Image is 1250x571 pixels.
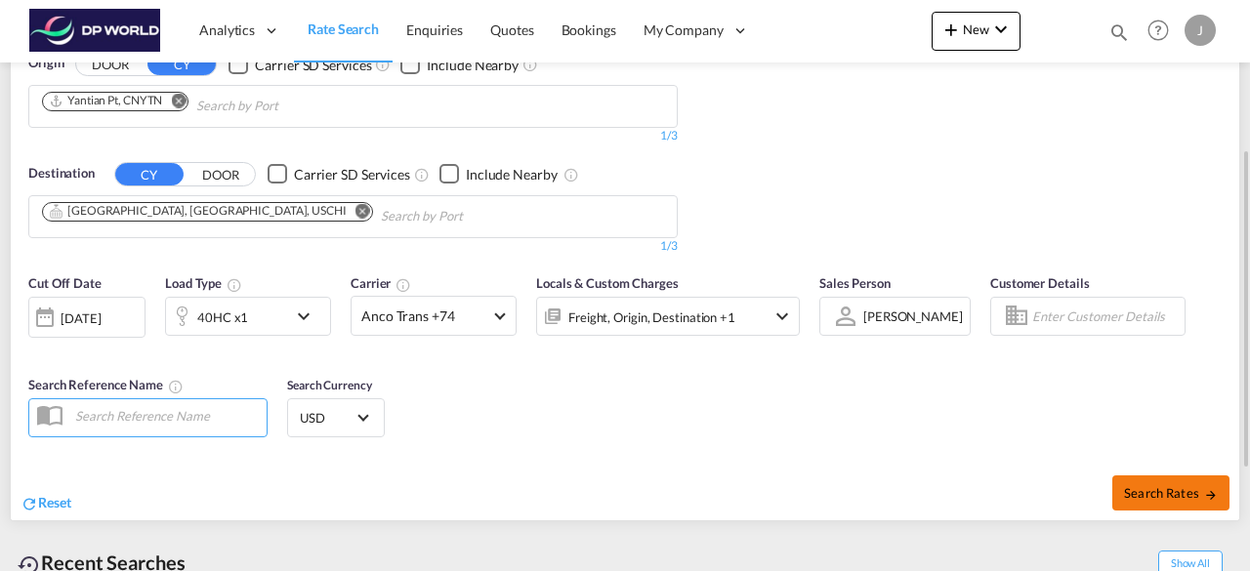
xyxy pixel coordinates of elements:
span: Cut Off Date [28,275,102,291]
div: Help [1142,14,1185,49]
div: Freight Origin Destination Factory Stuffingicon-chevron-down [536,297,800,336]
md-icon: icon-plus 400-fg [939,18,963,41]
md-icon: icon-chevron-down [292,305,325,328]
div: Chicago, IL, USCHI [49,203,347,220]
md-icon: Your search will be saved by the below given name [168,379,184,394]
div: Include Nearby [427,56,519,75]
div: [DATE] [28,297,146,338]
md-checkbox: Checkbox No Ink [439,164,558,184]
span: Search Currency [287,378,372,392]
div: 40HC x1 [197,304,248,331]
span: Sales Person [819,275,891,291]
md-select: Select Currency: $ USDUnited States Dollar [298,403,374,431]
button: Remove [343,203,372,223]
div: 1/3 [28,238,678,255]
span: Enquiries [406,21,463,38]
span: Rate Search [308,20,379,37]
div: [DATE] [61,309,101,327]
span: Carrier [351,275,411,291]
span: Locals & Custom Charges [536,275,679,291]
button: Remove [158,93,187,112]
span: Analytics [199,20,255,40]
md-icon: icon-refresh [21,495,38,512]
md-icon: Unchecked: Search for CY (Container Yard) services for all selected carriers.Checked : Search for... [414,167,430,183]
span: Quotes [490,21,533,38]
div: Freight Origin Destination Factory Stuffing [568,304,735,331]
input: Chips input. [196,91,382,122]
div: icon-magnify [1108,21,1130,51]
span: New [939,21,1013,37]
span: Search Rates [1124,485,1218,501]
input: Chips input. [381,201,566,232]
div: J [1185,15,1216,46]
div: 40HC x1icon-chevron-down [165,297,331,336]
md-icon: Unchecked: Ignores neighbouring ports when fetching rates.Checked : Includes neighbouring ports w... [522,57,538,72]
span: Bookings [562,21,616,38]
img: c08ca190194411f088ed0f3ba295208c.png [29,9,161,53]
span: Destination [28,164,95,184]
md-icon: icon-chevron-down [771,305,794,328]
md-checkbox: Checkbox No Ink [229,54,371,74]
md-chips-wrap: Chips container. Use arrow keys to select chips. [39,86,390,122]
span: Origin [28,54,63,73]
button: DOOR [187,163,255,185]
md-checkbox: Checkbox No Ink [400,54,519,74]
md-icon: icon-information-outline [227,277,242,293]
div: 1/3 [28,128,678,144]
span: Customer Details [990,275,1089,291]
span: Help [1142,14,1175,47]
md-icon: icon-magnify [1108,21,1130,43]
div: Yantian Pt, CNYTN [49,93,162,109]
md-icon: icon-arrow-right [1204,488,1218,502]
button: Search Ratesicon-arrow-right [1112,475,1229,510]
button: CY [115,163,184,185]
md-select: Sales Person: Jason Pandeloglou [861,303,965,331]
div: icon-refreshReset [21,493,71,514]
md-icon: Unchecked: Ignores neighbouring ports when fetching rates.Checked : Includes neighbouring ports w... [563,167,579,183]
div: Include Nearby [466,165,558,184]
div: [PERSON_NAME] [863,308,963,324]
md-icon: The selected Trucker/Carrierwill be displayed in the rate results If the rates are from another f... [396,277,411,293]
button: icon-plus 400-fgNewicon-chevron-down [932,12,1021,51]
md-icon: icon-chevron-down [989,18,1013,41]
span: Load Type [165,275,242,291]
div: Press delete to remove this chip. [49,203,351,220]
button: CY [147,53,216,75]
span: Reset [38,494,71,510]
span: Search Reference Name [28,377,184,392]
div: Carrier SD Services [255,56,371,75]
md-datepicker: Select [28,336,43,362]
md-checkbox: Checkbox No Ink [268,164,410,184]
span: My Company [644,20,724,40]
div: Carrier SD Services [294,165,410,184]
input: Search Reference Name [65,401,267,430]
div: OriginDOOR CY Checkbox No InkUnchecked: Search for CY (Container Yard) services for all selected ... [11,24,1239,520]
button: DOOR [76,53,145,75]
input: Enter Customer Details [1032,302,1179,331]
md-icon: Unchecked: Search for CY (Container Yard) services for all selected carriers.Checked : Search for... [375,57,391,72]
span: Anco Trans +74 [361,306,488,326]
span: USD [300,409,354,427]
div: Press delete to remove this chip. [49,93,166,109]
md-chips-wrap: Chips container. Use arrow keys to select chips. [39,196,574,232]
